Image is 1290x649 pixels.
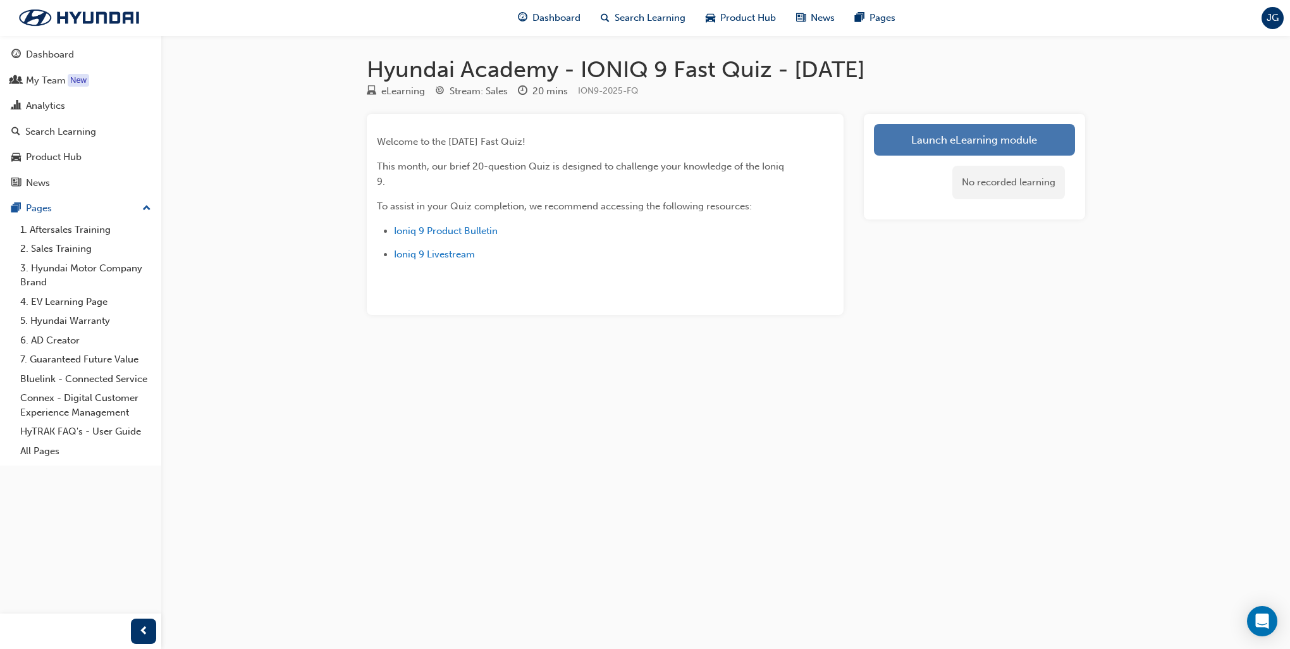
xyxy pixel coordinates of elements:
[15,369,156,389] a: Bluelink - Connected Service
[1262,7,1284,29] button: JG
[377,161,787,187] span: This month, our brief 20-question Quiz is designed to challenge your knowledge of the Ioniq 9.
[435,83,508,99] div: Stream
[142,201,151,217] span: up-icon
[869,11,895,25] span: Pages
[377,201,752,212] span: To assist in your Quiz completion, we recommend accessing the following resources:
[11,49,21,61] span: guage-icon
[381,84,425,99] div: eLearning
[26,176,50,190] div: News
[11,178,21,189] span: news-icon
[5,197,156,220] button: Pages
[367,56,1085,83] h1: Hyundai Academy - IONIQ 9 Fast Quiz - [DATE]
[11,127,20,138] span: search-icon
[706,10,715,26] span: car-icon
[15,422,156,442] a: HyTRAK FAQ's - User Guide
[15,292,156,312] a: 4. EV Learning Page
[5,43,156,66] a: Dashboard
[615,11,685,25] span: Search Learning
[367,86,376,97] span: learningResourceType_ELEARNING-icon
[508,5,591,31] a: guage-iconDashboard
[15,388,156,422] a: Connex - Digital Customer Experience Management
[518,10,527,26] span: guage-icon
[5,120,156,144] a: Search Learning
[26,150,82,164] div: Product Hub
[532,11,580,25] span: Dashboard
[394,225,498,237] a: Ioniq 9 Product Bulletin
[435,86,445,97] span: target-icon
[11,101,21,112] span: chart-icon
[450,84,508,99] div: Stream: Sales
[720,11,776,25] span: Product Hub
[11,203,21,214] span: pages-icon
[139,624,149,640] span: prev-icon
[15,442,156,461] a: All Pages
[377,136,525,147] span: Welcome to the [DATE] Fast Quiz!
[394,249,475,260] a: Ioniq 9 Livestream
[5,69,156,92] a: My Team
[786,5,845,31] a: news-iconNews
[952,166,1065,199] div: No recorded learning
[5,171,156,195] a: News
[1247,606,1277,636] div: Open Intercom Messenger
[518,86,527,97] span: clock-icon
[796,10,806,26] span: news-icon
[11,75,21,87] span: people-icon
[855,10,864,26] span: pages-icon
[591,5,696,31] a: search-iconSearch Learning
[578,85,638,96] span: Learning resource code
[26,73,66,88] div: My Team
[15,350,156,369] a: 7. Guaranteed Future Value
[26,99,65,113] div: Analytics
[15,311,156,331] a: 5. Hyundai Warranty
[26,201,52,216] div: Pages
[5,145,156,169] a: Product Hub
[68,74,89,87] div: Tooltip anchor
[532,84,568,99] div: 20 mins
[15,331,156,350] a: 6. AD Creator
[6,4,152,31] img: Trak
[15,259,156,292] a: 3. Hyundai Motor Company Brand
[518,83,568,99] div: Duration
[845,5,906,31] a: pages-iconPages
[15,239,156,259] a: 2. Sales Training
[1267,11,1279,25] span: JG
[696,5,786,31] a: car-iconProduct Hub
[874,124,1075,156] a: Launch eLearning module
[5,40,156,197] button: DashboardMy TeamAnalyticsSearch LearningProduct HubNews
[25,125,96,139] div: Search Learning
[811,11,835,25] span: News
[367,83,425,99] div: Type
[5,94,156,118] a: Analytics
[26,47,74,62] div: Dashboard
[15,220,156,240] a: 1. Aftersales Training
[601,10,610,26] span: search-icon
[11,152,21,163] span: car-icon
